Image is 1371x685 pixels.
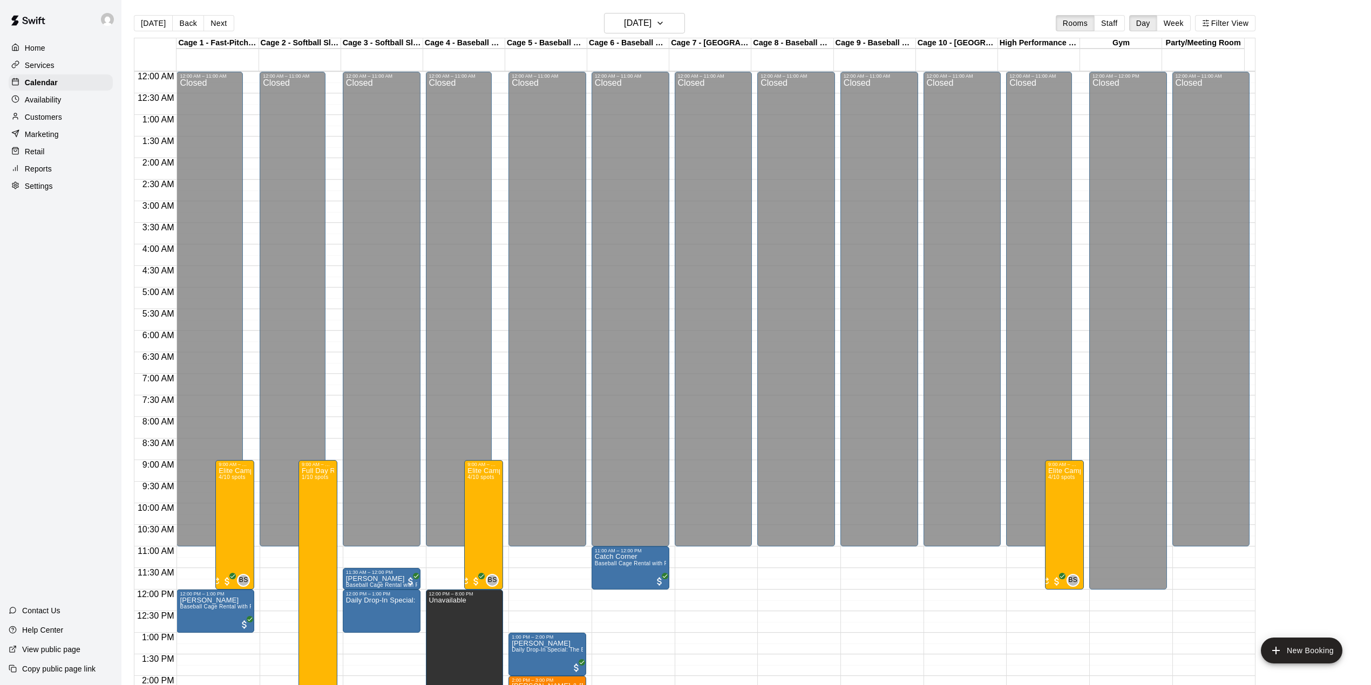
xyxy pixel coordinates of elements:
div: 12:00 AM – 11:00 AM [761,73,832,79]
div: Cage 6 - Baseball Pitching Machine [587,38,669,49]
div: Cage 3 - Softball Slo-pitch Iron [PERSON_NAME] & Baseball Pitching Machine [341,38,423,49]
span: 7:30 AM [140,395,177,405]
span: 1:30 PM [139,654,177,663]
div: 11:00 AM – 12:00 PM [595,548,666,553]
div: Baseline Staff [486,574,499,587]
span: 4:00 AM [140,244,177,254]
span: 7:00 AM [140,374,177,383]
div: Closed [844,79,915,550]
div: 9:00 AM – 12:00 PM [1048,462,1081,467]
button: Next [203,15,234,31]
span: 1:00 AM [140,115,177,124]
span: 12:30 PM [134,611,177,620]
span: 12:30 AM [135,93,177,102]
div: 12:00 AM – 11:00 AM [429,73,488,79]
div: Joe Florio [99,9,121,30]
div: 1:00 PM – 2:00 PM [512,634,583,640]
span: Baseline Staff [241,574,250,587]
span: 10:30 AM [135,525,177,534]
div: 12:00 AM – 11:00 AM: Closed [260,72,325,546]
div: 12:00 AM – 11:00 AM: Closed [675,72,752,546]
div: 12:00 AM – 11:00 AM: Closed [924,72,1001,546]
p: Calendar [25,77,58,88]
span: 1:30 AM [140,136,177,146]
span: 12:00 PM [134,590,177,599]
p: Help Center [22,625,63,635]
span: Baseball Cage Rental with Pitching Machine (4 People Maximum!) [595,560,765,566]
div: Baseline Staff [1067,574,1080,587]
span: Baseline Staff [1071,574,1080,587]
div: Closed [346,79,417,550]
div: 12:00 PM – 1:00 PM [180,591,251,597]
p: Marketing [25,129,59,140]
a: Services [9,57,113,73]
div: Calendar [9,74,113,91]
span: 10:00 AM [135,503,177,512]
p: Availability [25,94,62,105]
a: Home [9,40,113,56]
span: All customers have paid [405,576,416,587]
div: 12:00 AM – 11:00 AM [1009,73,1069,79]
img: Joe Florio [101,13,114,26]
div: Cage 4 - Baseball Pitching Machine [423,38,505,49]
span: 4/10 spots filled [1048,474,1075,480]
div: Marketing [9,126,113,142]
div: 12:00 AM – 11:00 AM: Closed [508,72,586,546]
div: Cage 9 - Baseball Pitching Machine / [GEOGRAPHIC_DATA] [834,38,916,49]
button: Staff [1094,15,1125,31]
button: [DATE] [134,15,173,31]
div: Cage 2 - Softball Slo-pitch Iron [PERSON_NAME] & Hack Attack Baseball Pitching Machine [259,38,341,49]
div: 12:00 AM – 11:00 AM [263,73,322,79]
div: 12:00 AM – 11:00 AM [927,73,998,79]
span: 2:30 AM [140,180,177,189]
div: 9:00 AM – 12:00 PM [467,462,500,467]
div: Closed [180,79,239,550]
div: 12:00 AM – 11:00 AM: Closed [343,72,420,546]
a: Reports [9,161,113,177]
div: 11:30 AM – 12:00 PM [346,570,417,575]
button: Rooms [1056,15,1095,31]
div: Gym [1080,38,1162,49]
div: Closed [927,79,998,550]
span: 3:30 AM [140,223,177,232]
div: Retail [9,143,113,160]
div: 9:00 AM – 12:00 PM: Elite Camp-half Day [1045,460,1084,590]
span: BS [239,575,248,586]
div: 12:00 AM – 11:00 AM: Closed [757,72,835,546]
div: 12:00 PM – 1:00 PM [346,591,417,597]
div: Cage 10 - [GEOGRAPHIC_DATA] [916,38,998,49]
div: 11:00 AM – 12:00 PM: Catch Corner [592,546,669,590]
h6: [DATE] [624,16,651,31]
div: 9:00 AM – 3:00 PM [302,462,334,467]
span: All customers have paid [571,662,582,673]
div: 2:00 PM – 3:00 PM [512,677,583,683]
button: Filter View [1195,15,1255,31]
div: 12:00 PM – 1:00 PM: Daily Drop-In Special: The Best Batting Cages Near You! - 11AM-4PM WEEKDAYS [343,590,420,633]
div: 12:00 AM – 11:00 AM [346,73,417,79]
a: Customers [9,109,113,125]
span: 2:00 AM [140,158,177,167]
p: Settings [25,181,53,191]
div: Cage 1 - Fast-Pitch Machine and Automatic Baseball Hack Attack Pitching Machine [177,38,259,49]
button: add [1261,638,1342,663]
div: Closed [761,79,832,550]
span: 8:30 AM [140,439,177,448]
span: All customers have paid [239,619,250,630]
p: Customers [25,112,62,122]
span: 2:00 PM [139,676,177,685]
span: Baseball Cage Rental with Pitching Machine (4 People Maximum!) [180,604,350,609]
div: 11:30 AM – 12:00 PM: James Wilson [343,568,420,590]
div: Closed [263,79,322,550]
div: Cage 7 - [GEOGRAPHIC_DATA] [669,38,751,49]
span: BS [1068,575,1077,586]
span: 11:00 AM [135,546,177,556]
div: 12:00 AM – 11:00 AM [180,73,239,79]
p: Retail [25,146,45,157]
div: Closed [1176,79,1247,550]
div: 12:00 PM – 8:00 PM [429,591,500,597]
span: All customers have paid [654,576,665,587]
div: Settings [9,178,113,194]
div: 1:00 PM – 2:00 PM: Alex Larrea [508,633,586,676]
div: 12:00 AM – 12:00 PM [1092,73,1164,79]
